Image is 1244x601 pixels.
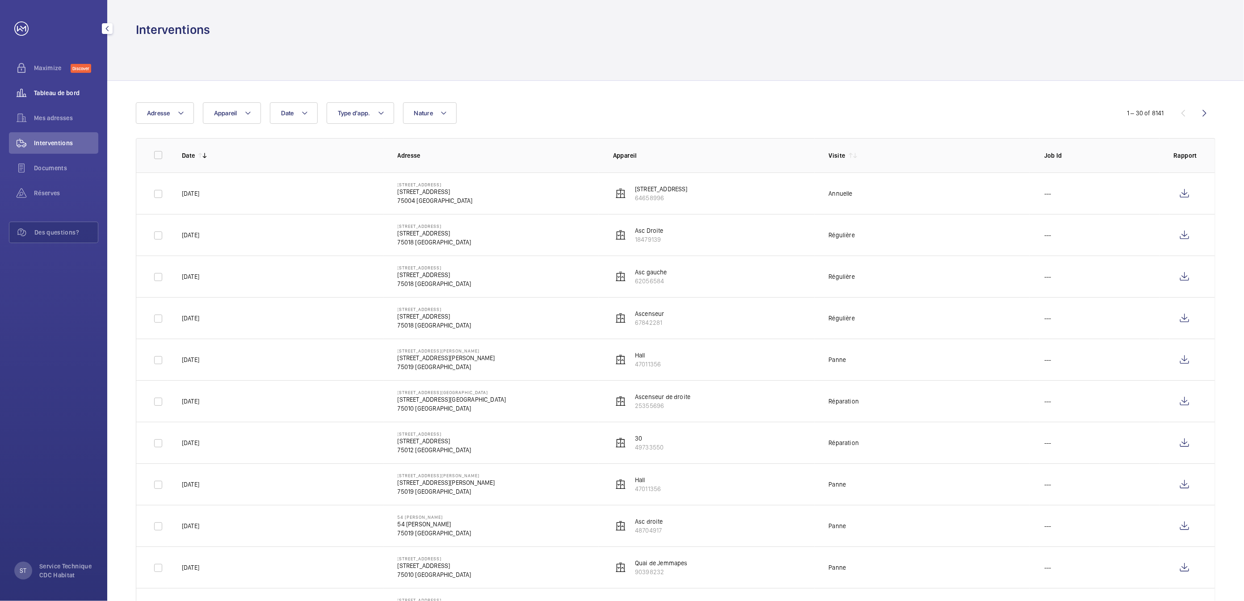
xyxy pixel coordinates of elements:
p: Ascenseur de droite [635,392,690,401]
p: Asc droite [635,517,663,526]
div: Annuelle [829,189,853,198]
p: 62056584 [635,277,667,286]
span: Maximize [34,63,71,72]
p: 75004 [GEOGRAPHIC_DATA] [398,196,473,205]
p: [STREET_ADDRESS] [398,307,471,312]
p: [STREET_ADDRESS] [398,312,471,321]
img: elevator.svg [615,271,626,282]
div: Réparation [829,397,859,406]
p: 54 [PERSON_NAME] [398,514,471,520]
p: 90398232 [635,567,688,576]
p: [DATE] [182,189,199,198]
p: [STREET_ADDRESS] [398,229,471,238]
p: [STREET_ADDRESS][PERSON_NAME] [398,348,495,353]
p: [DATE] [182,563,199,572]
p: [DATE] [182,231,199,240]
p: [STREET_ADDRESS] [398,187,473,196]
p: 49733550 [635,443,664,452]
p: [STREET_ADDRESS][PERSON_NAME] [398,353,495,362]
p: 75019 [GEOGRAPHIC_DATA] [398,529,471,538]
p: [STREET_ADDRESS][GEOGRAPHIC_DATA] [398,390,506,395]
p: 75019 [GEOGRAPHIC_DATA] [398,362,495,371]
div: Régulière [829,314,855,323]
img: elevator.svg [615,437,626,448]
div: Régulière [829,231,855,240]
span: Tableau de bord [34,88,98,97]
p: --- [1044,231,1051,240]
p: 75012 [GEOGRAPHIC_DATA] [398,445,471,454]
p: [STREET_ADDRESS][PERSON_NAME] [398,473,495,478]
p: [STREET_ADDRESS] [398,223,471,229]
p: [STREET_ADDRESS] [398,561,471,570]
p: [DATE] [182,272,199,281]
p: 54 [PERSON_NAME] [398,520,471,529]
button: Nature [403,102,457,124]
p: [DATE] [182,397,199,406]
p: --- [1044,397,1051,406]
p: 47011356 [635,484,661,493]
p: 67842281 [635,318,664,327]
p: Date [182,151,195,160]
img: elevator.svg [615,521,626,531]
p: Asc Droite [635,226,664,235]
span: Mes adresses [34,113,98,122]
img: elevator.svg [615,354,626,365]
p: 75019 [GEOGRAPHIC_DATA] [398,487,495,496]
div: Panne [829,355,846,364]
p: 75010 [GEOGRAPHIC_DATA] [398,404,506,413]
div: Régulière [829,272,855,281]
p: 18479139 [635,235,664,244]
p: Job Id [1044,151,1160,160]
span: Adresse [147,109,170,117]
p: 75018 [GEOGRAPHIC_DATA] [398,238,471,247]
span: Interventions [34,139,98,147]
button: Adresse [136,102,194,124]
p: [STREET_ADDRESS] [398,431,471,437]
p: [STREET_ADDRESS][PERSON_NAME] [398,478,495,487]
button: Date [270,102,318,124]
img: elevator.svg [615,479,626,490]
button: Type d'app. [327,102,394,124]
p: 75018 [GEOGRAPHIC_DATA] [398,279,471,288]
p: 48704917 [635,526,663,535]
p: ST [20,566,26,575]
img: elevator.svg [615,562,626,573]
span: Des questions? [34,228,98,237]
p: [STREET_ADDRESS] [398,270,471,279]
div: Panne [829,521,846,530]
p: 30 [635,434,664,443]
p: --- [1044,314,1051,323]
div: 1 – 30 of 8141 [1127,109,1164,118]
p: --- [1044,272,1051,281]
p: Ascenseur [635,309,664,318]
h1: Interventions [136,21,210,38]
img: elevator.svg [615,230,626,240]
p: Hall [635,351,661,360]
p: 64658996 [635,193,688,202]
p: Hall [635,475,661,484]
p: [DATE] [182,314,199,323]
img: elevator.svg [615,188,626,199]
p: [DATE] [182,521,199,530]
p: [STREET_ADDRESS] [398,182,473,187]
p: Adresse [398,151,599,160]
span: Réserves [34,189,98,198]
p: [STREET_ADDRESS] [398,437,471,445]
p: [STREET_ADDRESS] [398,265,471,270]
div: Panne [829,480,846,489]
p: [STREET_ADDRESS] [635,185,688,193]
span: Type d'app. [338,109,370,117]
p: Quai de Jemmapes [635,559,688,567]
p: --- [1044,355,1051,364]
p: [STREET_ADDRESS][GEOGRAPHIC_DATA] [398,395,506,404]
p: 47011356 [635,360,661,369]
p: --- [1044,480,1051,489]
span: Nature [414,109,433,117]
p: [DATE] [182,438,199,447]
p: 75010 [GEOGRAPHIC_DATA] [398,570,471,579]
p: Asc gauche [635,268,667,277]
span: Date [281,109,294,117]
img: elevator.svg [615,313,626,324]
p: [STREET_ADDRESS] [398,556,471,561]
p: [DATE] [182,480,199,489]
